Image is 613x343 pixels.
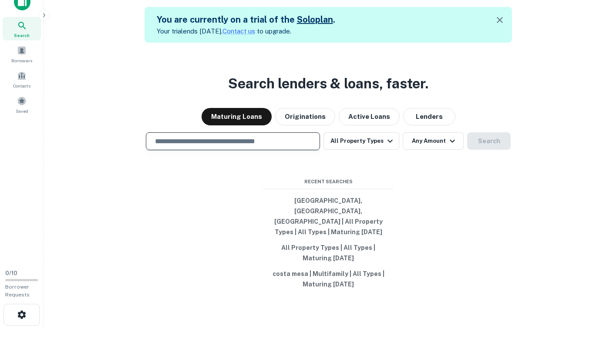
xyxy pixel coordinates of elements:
p: Your trial ends [DATE]. to upgrade. [157,26,335,37]
a: Contact us [222,27,255,35]
h5: You are currently on a trial of the . [157,13,335,26]
button: All Property Types | All Types | Maturing [DATE] [263,240,394,266]
button: Originations [275,108,335,125]
span: Search [14,32,30,39]
span: 0 / 10 [5,270,17,276]
span: Borrower Requests [5,284,30,298]
button: Any Amount [403,132,464,150]
button: Active Loans [339,108,400,125]
a: Saved [3,93,41,116]
h3: Search lenders & loans, faster. [228,73,428,94]
button: Maturing Loans [202,108,272,125]
span: Contacts [13,82,30,89]
span: Recent Searches [263,178,394,185]
iframe: Chat Widget [569,273,613,315]
a: Contacts [3,67,41,91]
a: Soloplan [297,14,333,25]
a: Search [3,17,41,40]
span: Borrowers [11,57,32,64]
button: costa mesa | Multifamily | All Types | Maturing [DATE] [263,266,394,292]
span: Saved [16,108,28,114]
button: All Property Types [323,132,399,150]
a: Borrowers [3,42,41,66]
button: [GEOGRAPHIC_DATA], [GEOGRAPHIC_DATA], [GEOGRAPHIC_DATA] | All Property Types | All Types | Maturi... [263,193,394,240]
button: Lenders [403,108,455,125]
